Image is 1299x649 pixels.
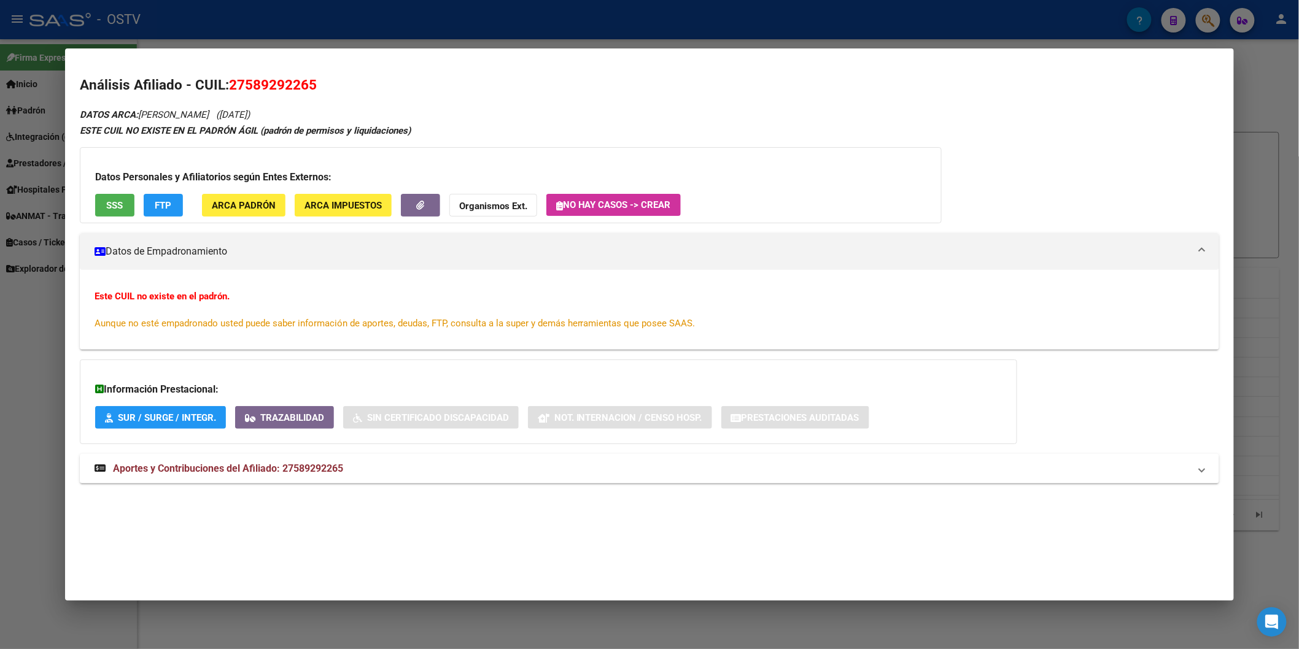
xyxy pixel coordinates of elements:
mat-expansion-panel-header: Datos de Empadronamiento [80,233,1219,270]
button: Sin Certificado Discapacidad [343,406,519,429]
h3: Datos Personales y Afiliatorios según Entes Externos: [95,170,926,185]
mat-panel-title: Datos de Empadronamiento [95,244,1190,259]
span: ARCA Impuestos [304,200,382,211]
span: Aunque no esté empadronado usted puede saber información de aportes, deudas, FTP, consulta a la s... [95,318,696,329]
button: Prestaciones Auditadas [721,406,869,429]
h3: Información Prestacional: [95,382,1002,397]
strong: DATOS ARCA: [80,109,138,120]
strong: Organismos Ext. [459,201,527,212]
button: FTP [144,194,183,217]
span: Aportes y Contribuciones del Afiliado: 27589292265 [113,463,343,474]
button: SSS [95,194,134,217]
button: ARCA Impuestos [295,194,392,217]
span: Trazabilidad [260,412,324,423]
button: SUR / SURGE / INTEGR. [95,406,226,429]
span: FTP [155,200,171,211]
button: Not. Internacion / Censo Hosp. [528,406,712,429]
span: ARCA Padrón [212,200,276,211]
button: No hay casos -> Crear [546,194,681,216]
mat-expansion-panel-header: Aportes y Contribuciones del Afiliado: 27589292265 [80,454,1219,483]
button: ARCA Padrón [202,194,285,217]
span: Prestaciones Auditadas [742,412,859,423]
button: Organismos Ext. [449,194,537,217]
h2: Análisis Afiliado - CUIL: [80,75,1219,96]
span: SSS [106,200,123,211]
span: 27589292265 [229,77,317,93]
div: Open Intercom Messenger [1257,607,1287,637]
strong: Este CUIL no existe en el padrón. [95,291,230,302]
span: ([DATE]) [216,109,250,120]
span: [PERSON_NAME] [80,109,209,120]
span: Sin Certificado Discapacidad [367,412,509,423]
button: Trazabilidad [235,406,334,429]
strong: ESTE CUIL NO EXISTE EN EL PADRÓN ÁGIL (padrón de permisos y liquidaciones) [80,125,411,136]
div: Datos de Empadronamiento [80,270,1219,350]
span: SUR / SURGE / INTEGR. [118,412,216,423]
span: No hay casos -> Crear [556,199,671,210]
span: Not. Internacion / Censo Hosp. [554,412,702,423]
